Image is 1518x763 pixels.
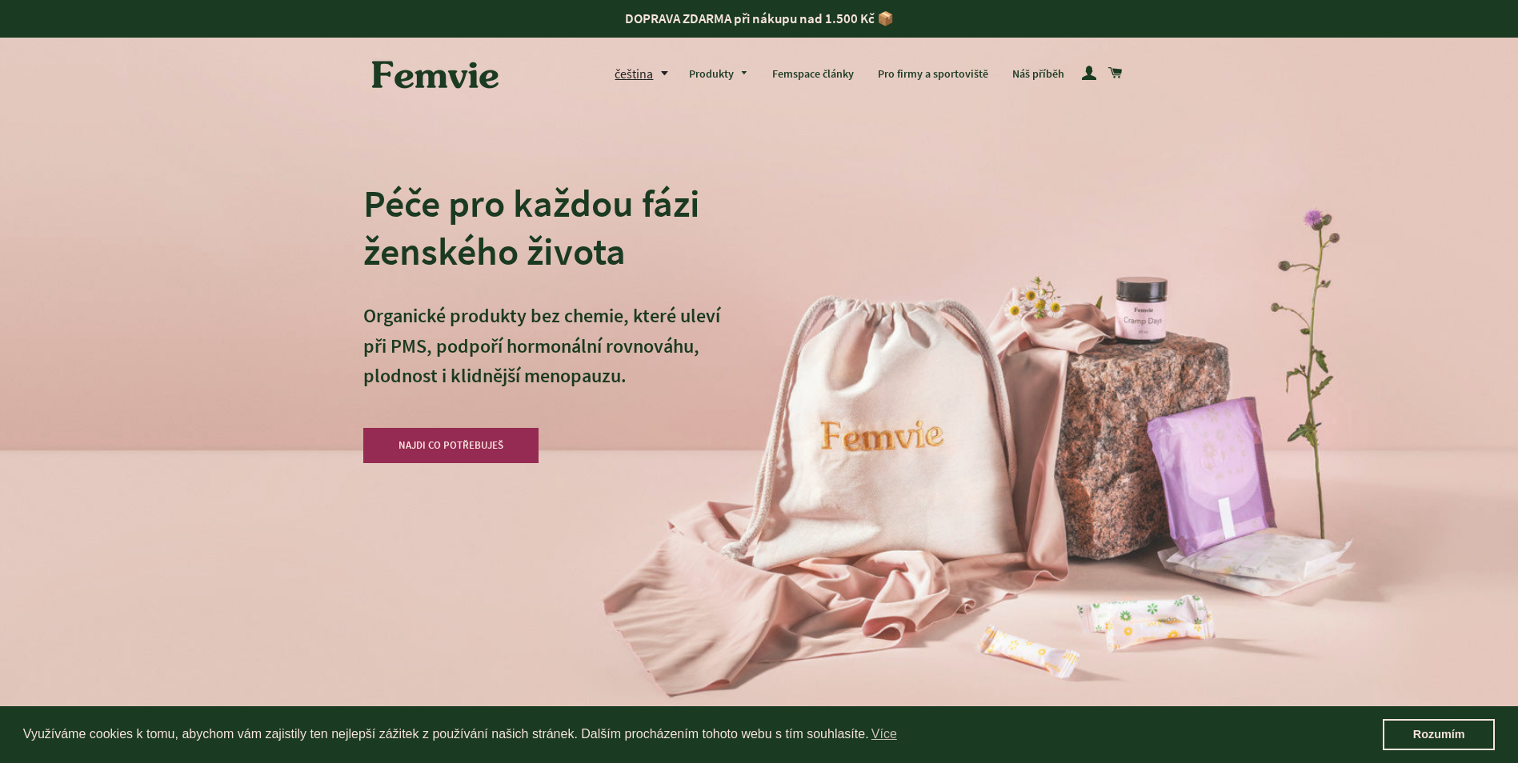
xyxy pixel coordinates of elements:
a: Femspace články [760,54,866,95]
button: čeština [615,63,677,85]
iframe: Tidio Chat [1321,660,1511,735]
a: Náš příběh [1000,54,1076,95]
a: NAJDI CO POTŘEBUJEŠ [363,428,539,463]
h2: Péče pro každou fázi ženského života [363,179,720,275]
img: Femvie [363,50,507,99]
p: Organické produkty bez chemie, které uleví při PMS, podpoří hormonální rovnováhu, plodnost i klid... [363,301,720,421]
a: learn more about cookies [869,722,899,746]
a: Produkty [677,54,760,95]
span: Využíváme cookies k tomu, abychom vám zajistily ten nejlepší zážitek z používání našich stránek. ... [23,722,1383,746]
a: Pro firmy a sportoviště [866,54,1000,95]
